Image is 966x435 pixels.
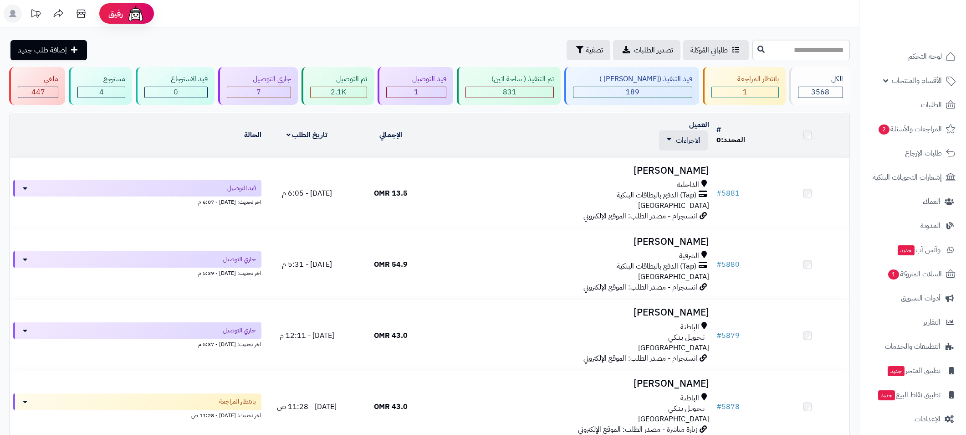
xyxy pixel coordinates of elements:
span: جديد [888,366,905,376]
span: [DATE] - 5:31 م [282,259,332,270]
a: طلبات الإرجاع [865,142,961,164]
a: الكل3568 [787,67,852,105]
span: [DATE] - 6:05 م [282,188,332,199]
a: تصدير الطلبات [613,40,680,60]
span: # [716,330,721,341]
span: [GEOGRAPHIC_DATA] [638,414,709,425]
span: انستجرام - مصدر الطلب: الموقع الإلكتروني [583,353,697,364]
div: 0 [145,87,207,98]
a: التطبيقات والخدمات [865,336,961,357]
img: ai-face.png [127,5,145,23]
span: إضافة طلب جديد [18,45,67,56]
a: إشعارات التحويلات البنكية [865,166,961,188]
span: تطبيق المتجر [887,364,940,377]
span: [DATE] - 12:11 م [280,330,334,341]
a: قيد التوصيل 1 [376,67,455,105]
span: الداخلية [677,180,699,190]
span: 7 [256,87,261,98]
a: إضافة طلب جديد [10,40,87,60]
span: الطلبات [921,98,942,111]
a: قيد التنفيذ ([PERSON_NAME] ) 189 [562,67,700,105]
span: جاري التوصيل [223,326,256,335]
div: ملغي [18,74,58,84]
div: 2088 [311,87,367,98]
a: المدونة [865,215,961,237]
span: 1 [888,269,899,280]
div: 7 [227,87,291,98]
span: # [716,401,721,412]
h3: [PERSON_NAME] [437,307,709,318]
span: 189 [626,87,639,98]
span: (Tap) الدفع بالبطاقات البنكية [617,190,696,201]
a: #5879 [716,330,740,341]
div: مسترجع [77,74,125,84]
a: التقارير [865,311,961,333]
a: تطبيق نقاط البيعجديد [865,384,961,406]
span: 43.0 OMR [374,401,408,412]
span: العملاء [923,195,940,208]
span: # [716,188,721,199]
a: #5880 [716,259,740,270]
span: التطبيقات والخدمات [885,340,940,353]
div: اخر تحديث: [DATE] - 5:39 م [13,268,261,277]
a: العميل [689,119,709,130]
span: الأقسام والمنتجات [892,74,942,87]
span: وآتس آب [897,243,940,256]
span: الاجراءات [676,135,700,146]
span: (Tap) الدفع بالبطاقات البنكية [617,261,696,272]
a: تاريخ الطلب [286,129,328,140]
a: تحديثات المنصة [24,5,47,25]
span: جاري التوصيل [223,255,256,264]
a: #5881 [716,188,740,199]
span: لوحة التحكم [908,50,942,63]
a: الاجراءات [666,135,700,146]
a: تطبيق المتجرجديد [865,360,961,382]
div: قيد الاسترجاع [144,74,207,84]
a: تم التنفيذ ( ساحة اتين) 831 [455,67,562,105]
span: 54.9 OMR [374,259,408,270]
a: العملاء [865,191,961,212]
div: 1 [712,87,778,98]
span: 13.5 OMR [374,188,408,199]
span: 2.1K [331,87,346,98]
span: المدونة [920,219,940,232]
span: # [716,259,721,270]
div: بانتظار المراجعة [711,74,779,84]
span: أدوات التسويق [901,292,940,305]
span: تـحـويـل بـنـكـي [668,332,705,343]
div: اخر تحديث: [DATE] - 11:28 ص [13,410,261,419]
span: تـحـويـل بـنـكـي [668,404,705,414]
h3: [PERSON_NAME] [437,378,709,389]
span: السلات المتروكة [887,268,942,280]
a: طلباتي المُوكلة [683,40,749,60]
a: الإجمالي [379,129,402,140]
h3: [PERSON_NAME] [437,166,709,176]
span: 2 [879,124,889,135]
div: 4 [78,87,125,98]
img: logo-2.png [904,25,957,44]
span: الباطنة [680,393,699,404]
span: 3568 [811,87,829,98]
span: 1 [414,87,419,98]
button: تصفية [567,40,610,60]
span: 447 [31,87,45,98]
div: تم التنفيذ ( ساحة اتين) [465,74,554,84]
a: المراجعات والأسئلة2 [865,118,961,140]
a: أدوات التسويق [865,287,961,309]
span: 4 [99,87,104,98]
span: الباطنة [680,322,699,332]
div: المحدد: [716,135,762,145]
span: جديد [878,390,895,400]
a: تم التوصيل 2.1K [300,67,376,105]
a: ملغي 447 [7,67,67,105]
a: # [716,124,721,135]
a: لوحة التحكم [865,46,961,67]
div: اخر تحديث: [DATE] - 5:37 م [13,339,261,348]
span: إشعارات التحويلات البنكية [873,171,942,184]
a: مسترجع 4 [67,67,134,105]
a: الطلبات [865,94,961,116]
span: [DATE] - 11:28 ص [277,401,337,412]
span: جديد [898,245,915,255]
span: [GEOGRAPHIC_DATA] [638,200,709,211]
span: 0 [174,87,178,98]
